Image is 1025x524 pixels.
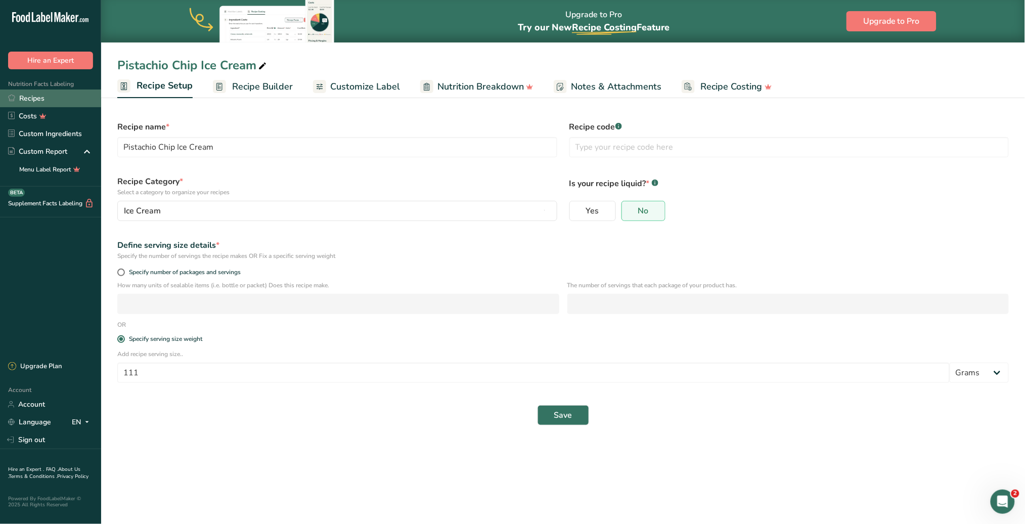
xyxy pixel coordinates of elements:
span: Nutrition Breakdown [437,80,524,94]
span: Recipe Costing [572,21,637,33]
input: Type your recipe name here [117,137,557,157]
input: Type your recipe code here [569,137,1009,157]
span: Recipe Costing [701,80,763,94]
a: Language [8,413,51,431]
button: Save [538,405,589,425]
div: Powered By FoodLabelMaker © 2025 All Rights Reserved [8,496,93,508]
a: Hire an Expert . [8,466,44,473]
div: EN [72,416,93,428]
span: Recipe Builder [232,80,293,94]
a: Customize Label [313,75,400,98]
p: Select a category to organize your recipes [117,188,557,197]
div: Pistachio Chip Ice Cream [117,56,269,74]
a: Recipe Setup [117,74,193,99]
div: Upgrade Plan [8,362,62,372]
span: Customize Label [330,80,400,94]
label: Recipe Category [117,176,557,197]
p: The number of servings that each package of your product has. [567,281,1009,290]
span: Save [554,409,572,421]
input: Type your serving size here [117,363,950,383]
div: OR [111,320,132,329]
iframe: Intercom live chat [991,490,1015,514]
div: Define serving size details [117,239,1009,251]
span: Ice Cream [124,205,161,217]
p: How many units of sealable items (i.e. bottle or packet) Does this recipe make. [117,281,559,290]
span: Yes [586,206,599,216]
span: Try our New Feature [518,21,670,33]
a: FAQ . [46,466,58,473]
a: Recipe Costing [682,75,772,98]
span: Notes & Attachments [571,80,661,94]
div: Custom Report [8,146,67,157]
button: Ice Cream [117,201,557,221]
p: Is your recipe liquid? [569,176,1009,190]
span: Specify number of packages and servings [125,269,241,276]
p: Add recipe serving size.. [117,350,1009,359]
div: Specify the number of servings the recipe makes OR Fix a specific serving weight [117,251,1009,260]
button: Hire an Expert [8,52,93,69]
div: Specify serving size weight [129,335,202,343]
span: 2 [1011,490,1019,498]
span: Upgrade to Pro [863,15,920,27]
button: Upgrade to Pro [846,11,937,31]
label: Recipe code [569,121,1009,133]
label: Recipe name [117,121,557,133]
div: Upgrade to Pro [518,1,670,42]
a: Terms & Conditions . [9,473,57,480]
div: BETA [8,189,25,197]
a: About Us . [8,466,80,480]
a: Notes & Attachments [554,75,661,98]
a: Nutrition Breakdown [420,75,533,98]
a: Privacy Policy [57,473,88,480]
span: Recipe Setup [137,79,193,93]
a: Recipe Builder [213,75,293,98]
span: No [638,206,649,216]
